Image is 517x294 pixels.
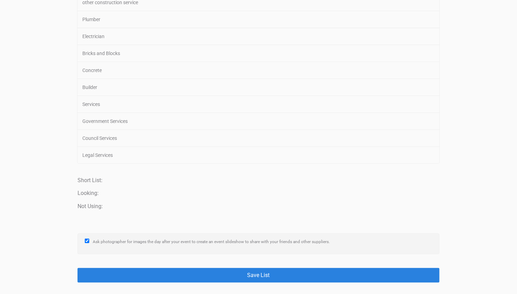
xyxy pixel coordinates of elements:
[78,79,329,96] div: Builder
[78,177,439,184] h4: Short List:
[78,113,329,130] div: Government Services
[78,237,330,245] label: Ask photographer for images the day after your event to create an event slideshow to share with y...
[78,203,439,210] h4: Not Using:
[78,62,329,79] div: Concrete
[78,130,329,146] div: Council Services
[78,45,329,62] div: Bricks and Blocks
[78,190,439,196] h4: Looking:
[78,11,329,28] div: Plumber
[78,96,329,113] div: Services
[85,239,89,243] input: Ask photographer for images the day after your event to create an event slideshow to share with y...
[78,147,329,163] div: Legal Services
[78,28,329,45] div: Electrician
[78,268,439,282] button: Save List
